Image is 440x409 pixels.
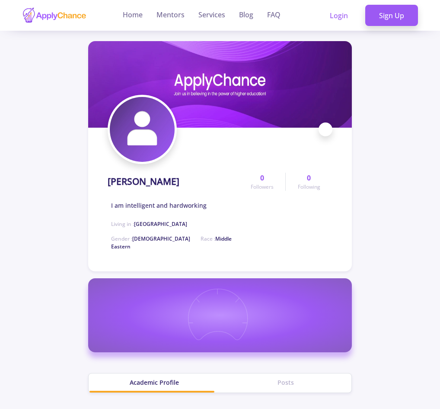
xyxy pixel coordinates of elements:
[298,183,320,191] span: Following
[111,235,232,250] span: Middle Eastern
[111,235,190,242] span: Gender :
[111,235,232,250] span: Race :
[316,5,362,26] a: Login
[134,220,187,228] span: [GEOGRAPHIC_DATA]
[108,176,179,187] h1: [PERSON_NAME]
[365,5,418,26] a: Sign Up
[251,183,274,191] span: Followers
[239,173,285,191] a: 0Followers
[260,173,264,183] span: 0
[110,97,175,162] img: masoud aghaei navasatliavatar
[220,378,351,387] div: Posts
[111,220,187,228] span: Living in :
[307,173,311,183] span: 0
[285,173,332,191] a: 0Following
[89,378,220,387] div: Academic Profile
[88,41,352,128] img: masoud aghaei navasatlicover image
[22,7,87,24] img: applychance logo
[132,235,190,242] span: [DEMOGRAPHIC_DATA]
[111,201,207,210] span: I am intelligent and hardworking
